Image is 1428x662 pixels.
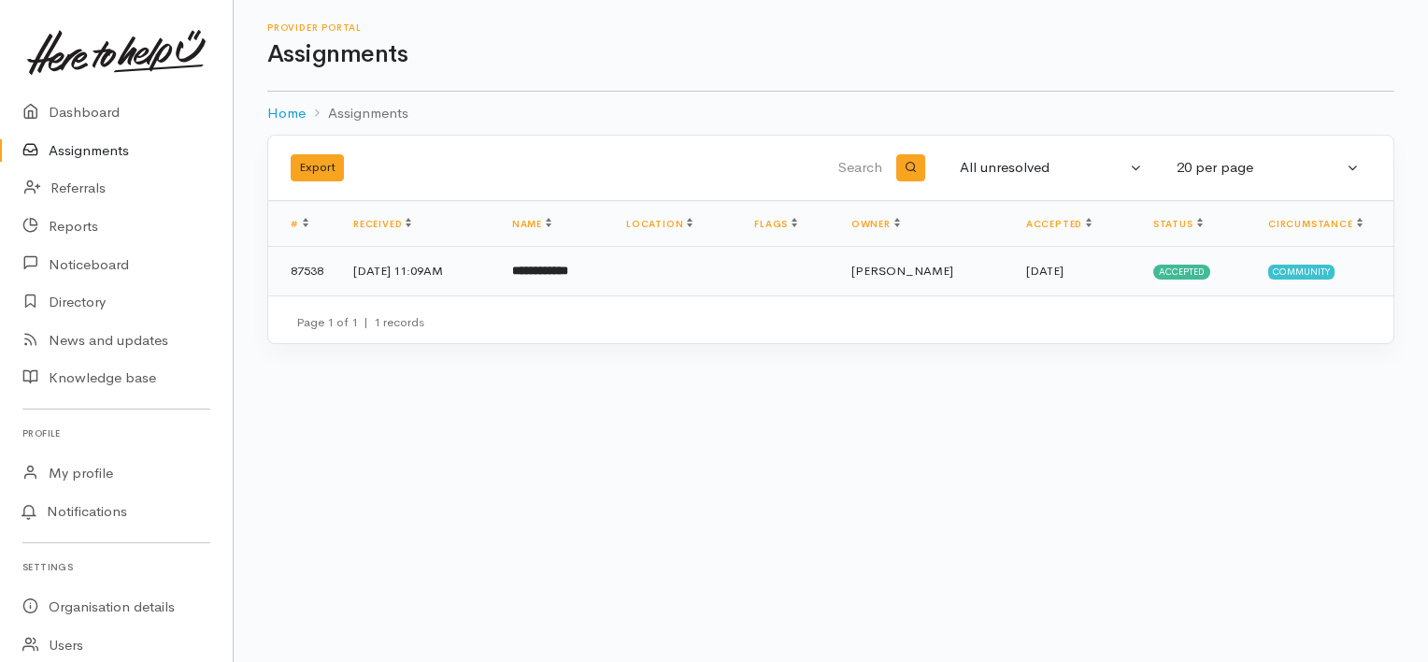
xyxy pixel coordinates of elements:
[851,218,900,230] a: Owner
[1268,265,1335,280] span: Community
[364,314,368,330] span: |
[1177,157,1343,179] div: 20 per page
[338,247,497,295] td: [DATE] 11:09AM
[296,314,424,330] small: Page 1 of 1 1 records
[267,22,1394,33] h6: Provider Portal
[960,157,1126,179] div: All unresolved
[851,263,953,279] span: [PERSON_NAME]
[267,92,1394,136] nav: breadcrumb
[1165,150,1371,186] button: 20 per page
[22,421,210,446] h6: Profile
[1026,218,1092,230] a: Accepted
[949,150,1154,186] button: All unresolved
[1268,218,1363,230] a: Circumstance
[1026,263,1064,279] time: [DATE]
[291,218,308,230] a: #
[353,218,411,230] a: Received
[306,103,408,124] li: Assignments
[268,247,338,295] td: 87538
[267,103,306,124] a: Home
[1153,218,1203,230] a: Status
[754,218,797,230] a: Flags
[291,154,344,181] button: Export
[22,554,210,580] h6: Settings
[267,41,1394,68] h1: Assignments
[620,146,886,191] input: Search
[626,218,693,230] a: Location
[512,218,551,230] a: Name
[1153,265,1210,280] span: Accepted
